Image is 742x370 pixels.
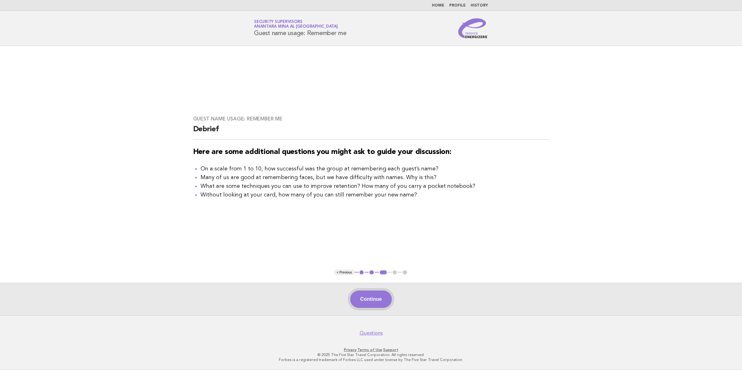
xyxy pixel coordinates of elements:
[181,357,561,362] p: Forbes is a registered trademark of Forbes LLC used under license by The Five Star Travel Corpora...
[254,20,346,36] h1: Guest name usage: Remember me
[449,4,466,7] a: Profile
[350,291,391,308] button: Continue
[201,182,549,191] li: What are some techniques you can use to improve retention? How many of you carry a pocket notebook?
[181,347,561,352] p: · ·
[432,4,444,7] a: Home
[360,330,383,336] a: Questions
[357,348,382,352] a: Terms of Use
[193,116,549,122] h3: Guest name usage: Remember me
[334,269,354,276] button: < Previous
[193,124,549,140] h2: Debrief
[201,165,549,173] li: On a scale from 1 to 10, how successful was the group at remembering each guest’s name?
[193,148,451,156] strong: Here are some additional questions you might ask to guide your discussion:
[369,269,375,276] button: 2
[201,173,549,182] li: Many of us are good at remembering faces, but we have difficulty with names. Why is this?
[383,348,398,352] a: Support
[344,348,356,352] a: Privacy
[359,269,365,276] button: 1
[254,20,338,29] a: Security SupervisorsAnantara Mina al [GEOGRAPHIC_DATA]
[471,4,488,7] a: History
[254,25,338,29] span: Anantara Mina al [GEOGRAPHIC_DATA]
[181,352,561,357] p: © 2025 The Five Star Travel Corporation. All rights reserved.
[201,191,549,199] li: Without looking at your card, how many of you can still remember your new name?
[379,269,388,276] button: 3
[458,18,488,38] img: Service Energizers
